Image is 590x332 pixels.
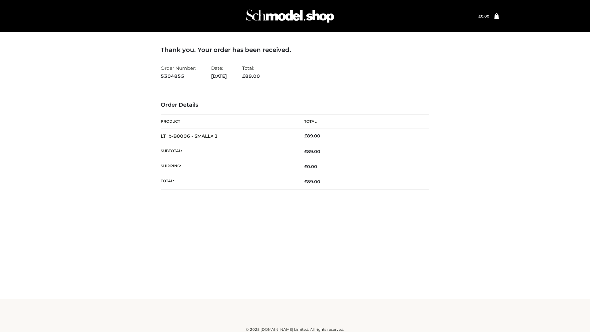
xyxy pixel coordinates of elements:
span: 89.00 [304,149,320,154]
img: Schmodel Admin 964 [244,4,336,28]
th: Shipping: [161,159,295,174]
span: £ [304,164,307,169]
strong: [DATE] [211,72,227,80]
strong: LT_b-B0006 - SMALL [161,133,218,139]
span: £ [304,149,307,154]
bdi: 0.00 [478,14,489,18]
span: £ [242,73,245,79]
strong: × 1 [210,133,218,139]
li: Date: [211,63,227,81]
th: Subtotal: [161,144,295,159]
th: Total [295,115,429,128]
span: £ [478,14,481,18]
bdi: 89.00 [304,133,320,139]
span: £ [304,179,307,184]
li: Order Number: [161,63,196,81]
li: Total: [242,63,260,81]
h3: Order Details [161,102,429,109]
th: Product [161,115,295,128]
span: 89.00 [304,179,320,184]
th: Total: [161,174,295,189]
h3: Thank you. Your order has been received. [161,46,429,53]
bdi: 0.00 [304,164,317,169]
a: £0.00 [478,14,489,18]
strong: 5304855 [161,72,196,80]
span: £ [304,133,307,139]
span: 89.00 [242,73,260,79]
